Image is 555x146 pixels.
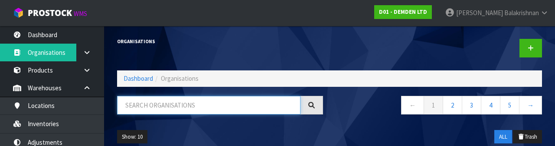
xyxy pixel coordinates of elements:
[443,96,462,114] a: 2
[117,130,147,144] button: Show: 10
[379,8,427,16] strong: D01 - DEMDEN LTD
[519,96,542,114] a: →
[124,74,153,83] a: Dashboard
[336,96,542,117] nav: Page navigation
[504,9,539,17] span: Balakrishnan
[13,7,24,18] img: cube-alt.png
[28,7,72,19] span: ProStock
[513,130,542,144] button: Trash
[494,130,512,144] button: ALL
[161,74,199,83] span: Organisations
[74,10,87,18] small: WMS
[456,9,503,17] span: [PERSON_NAME]
[117,96,300,114] input: Search organisations
[117,39,323,44] h1: Organisations
[500,96,519,114] a: 5
[401,96,424,114] a: ←
[481,96,500,114] a: 4
[424,96,443,114] a: 1
[462,96,481,114] a: 3
[374,5,432,19] a: D01 - DEMDEN LTD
